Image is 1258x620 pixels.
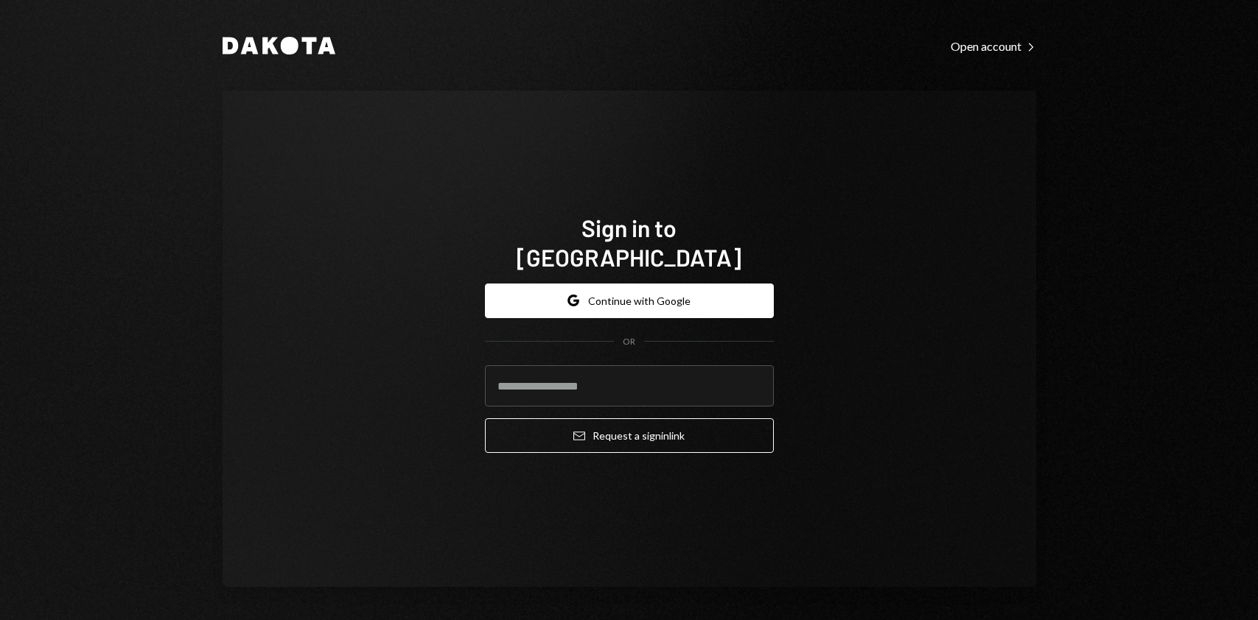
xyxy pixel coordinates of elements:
h1: Sign in to [GEOGRAPHIC_DATA] [485,213,774,272]
div: OR [623,336,635,348]
a: Open account [951,38,1036,54]
div: Open account [951,39,1036,54]
button: Request a signinlink [485,418,774,453]
button: Continue with Google [485,283,774,318]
